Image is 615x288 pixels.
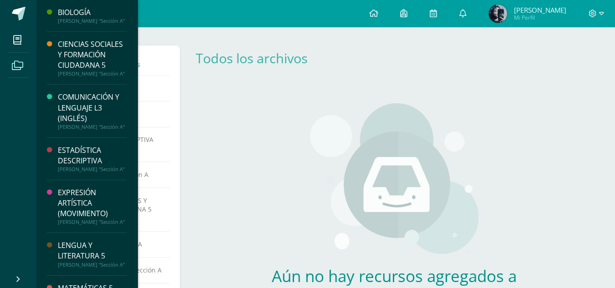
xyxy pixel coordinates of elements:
[196,49,308,67] a: Todos los archivos
[58,187,127,219] div: EXPRESIÓN ARTÍSTICA (MOVIMIENTO)
[58,39,127,77] a: CIENCIAS SOCIALES Y FORMACIÓN CIUDADANA 5[PERSON_NAME] "Sección A"
[58,39,127,71] div: CIENCIAS SOCIALES Y FORMACIÓN CIUDADANA 5
[58,92,127,130] a: COMUNICACIÓN Y LENGUAJE L3 (INGLÉS)[PERSON_NAME] "Sección A"
[58,92,127,123] div: COMUNICACIÓN Y LENGUAJE L3 (INGLÉS)
[58,145,127,166] div: ESTADÍSTICA DESCRIPTIVA
[310,103,478,258] img: stages.png
[58,219,127,225] div: [PERSON_NAME] "Sección A"
[58,124,127,130] div: [PERSON_NAME] "Sección A"
[58,18,127,24] div: [PERSON_NAME] "Sección A"
[489,5,507,23] img: 7ca654145f36941c0b4757773d7a21b0.png
[58,262,127,268] div: [PERSON_NAME] "Sección A"
[58,240,127,268] a: LENGUA Y LITERATURA 5[PERSON_NAME] "Sección A"
[514,14,566,21] span: Mi Perfil
[58,187,127,225] a: EXPRESIÓN ARTÍSTICA (MOVIMIENTO)[PERSON_NAME] "Sección A"
[58,7,127,24] a: BIOLOGÍA[PERSON_NAME] "Sección A"
[58,145,127,172] a: ESTADÍSTICA DESCRIPTIVA[PERSON_NAME] "Sección A"
[514,5,566,15] span: [PERSON_NAME]
[196,49,321,67] div: Todos los archivos
[58,240,127,261] div: LENGUA Y LITERATURA 5
[58,7,127,18] div: BIOLOGÍA
[58,71,127,77] div: [PERSON_NAME] "Sección A"
[58,166,127,172] div: [PERSON_NAME] "Sección A"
